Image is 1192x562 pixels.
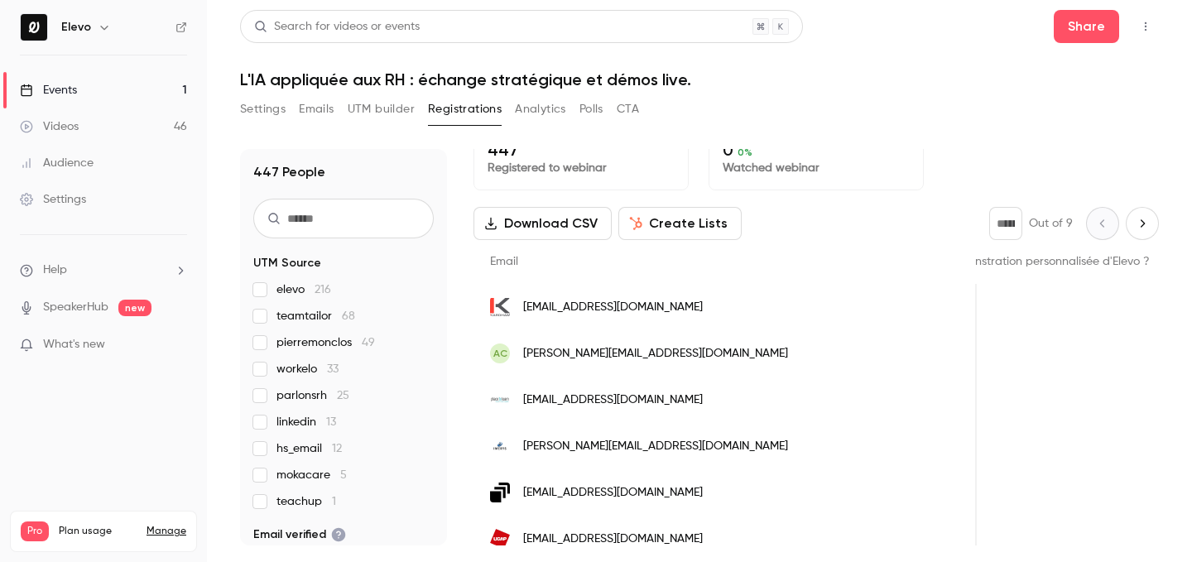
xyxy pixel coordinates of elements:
[723,140,910,160] p: 0
[20,191,86,208] div: Settings
[428,96,502,122] button: Registrations
[738,147,752,158] span: 0 %
[493,346,507,361] span: AC
[490,298,510,316] img: kardham.com
[61,19,91,36] h6: Elevo
[332,496,336,507] span: 1
[362,337,375,348] span: 49
[835,256,1150,267] span: Souhaitez-vous une démonstration personnalisée d'Elevo ?
[43,336,105,353] span: What's new
[473,207,612,240] button: Download CSV
[490,529,510,549] img: ugap.fr
[490,483,510,502] img: fbdgroup.fr
[618,207,742,240] button: Create Lists
[276,281,331,298] span: elevo
[490,436,510,456] img: imerys.com
[327,363,339,375] span: 33
[523,391,703,409] span: [EMAIL_ADDRESS][DOMAIN_NAME]
[342,310,355,322] span: 68
[1029,215,1073,232] p: Out of 9
[253,526,346,543] span: Email verified
[254,18,420,36] div: Search for videos or events
[276,308,355,324] span: teamtailor
[523,345,788,363] span: [PERSON_NAME][EMAIL_ADDRESS][DOMAIN_NAME]
[523,299,703,316] span: [EMAIL_ADDRESS][DOMAIN_NAME]
[59,525,137,538] span: Plan usage
[332,443,342,454] span: 12
[1054,10,1119,43] button: Share
[523,484,703,502] span: [EMAIL_ADDRESS][DOMAIN_NAME]
[240,96,286,122] button: Settings
[276,440,342,457] span: hs_email
[337,390,349,401] span: 25
[21,14,47,41] img: Elevo
[276,361,339,377] span: workelo
[340,469,347,481] span: 5
[490,390,510,410] img: placetolearn.fr
[488,140,675,160] p: 447
[253,255,321,271] span: UTM Source
[348,96,415,122] button: UTM builder
[20,262,187,279] li: help-dropdown-opener
[21,521,49,541] span: Pro
[490,256,518,267] span: Email
[723,160,910,176] p: Watched webinar
[118,300,151,316] span: new
[515,96,566,122] button: Analytics
[579,96,603,122] button: Polls
[240,70,1159,89] h1: L'IA appliquée aux RH : échange stratégique et démos live.
[315,284,331,295] span: 216
[276,387,349,404] span: parlonsrh
[43,299,108,316] a: SpeakerHub
[20,118,79,135] div: Videos
[147,525,186,538] a: Manage
[617,96,639,122] button: CTA
[276,334,375,351] span: pierremonclos
[523,438,788,455] span: [PERSON_NAME][EMAIL_ADDRESS][DOMAIN_NAME]
[20,155,94,171] div: Audience
[488,160,675,176] p: Registered to webinar
[276,467,347,483] span: mokacare
[523,531,703,548] span: [EMAIL_ADDRESS][DOMAIN_NAME]
[43,262,67,279] span: Help
[299,96,334,122] button: Emails
[326,416,336,428] span: 13
[1126,207,1159,240] button: Next page
[20,82,77,98] div: Events
[276,493,336,510] span: teachup
[253,162,325,182] h1: 447 People
[276,414,336,430] span: linkedin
